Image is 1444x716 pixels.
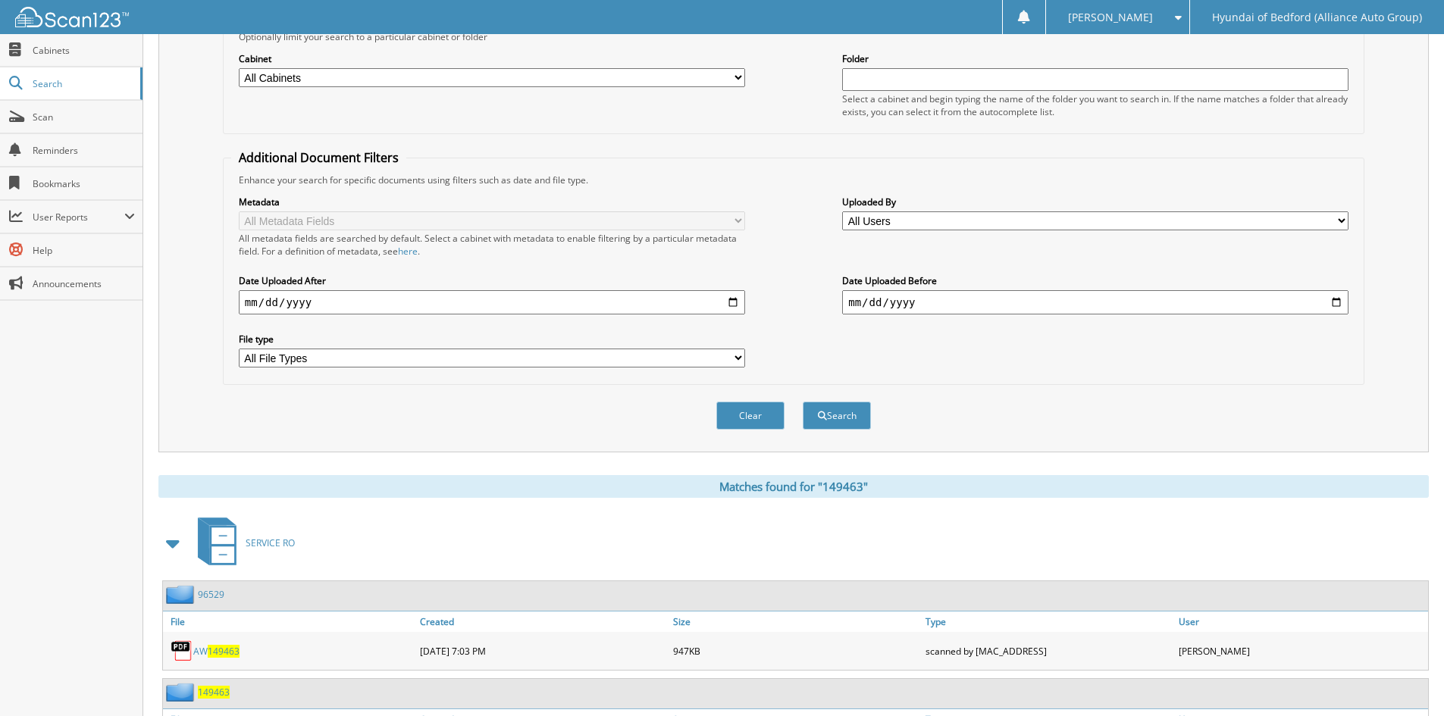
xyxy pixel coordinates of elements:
div: Enhance your search for specific documents using filters such as date and file type. [231,174,1356,186]
div: Select a cabinet and begin typing the name of the folder you want to search in. If the name match... [842,92,1348,118]
a: 96529 [198,588,224,601]
span: Reminders [33,144,135,157]
span: Cabinets [33,44,135,57]
label: Folder [842,52,1348,65]
input: start [239,290,745,314]
a: 149463 [198,686,230,699]
span: Hyundai of Bedford (Alliance Auto Group) [1212,13,1422,22]
a: AW149463 [193,645,240,658]
div: All metadata fields are searched by default. Select a cabinet with metadata to enable filtering b... [239,232,745,258]
span: Help [33,244,135,257]
div: Matches found for "149463" [158,475,1429,498]
button: Search [803,402,871,430]
legend: Additional Document Filters [231,149,406,166]
a: Created [416,611,669,632]
label: Uploaded By [842,195,1348,208]
button: Clear [716,402,785,430]
a: User [1175,611,1428,632]
img: folder2.png [166,683,198,702]
label: Date Uploaded After [239,274,745,287]
label: Date Uploaded Before [842,274,1348,287]
a: here [398,245,418,258]
iframe: Chat Widget [1368,643,1444,716]
label: File type [239,333,745,345]
div: scanned by [MAC_ADDRESS] [922,636,1175,666]
div: [DATE] 7:03 PM [416,636,669,666]
div: Optionally limit your search to a particular cabinet or folder [231,30,1356,43]
a: SERVICE RO [189,513,295,573]
span: Scan [33,111,135,124]
div: 947KB [669,636,922,666]
a: Size [669,611,922,632]
img: folder2.png [166,585,198,604]
span: SERVICE RO [246,536,295,549]
input: end [842,290,1348,314]
a: Type [922,611,1175,632]
span: Bookmarks [33,177,135,190]
span: 149463 [208,645,240,658]
img: scan123-logo-white.svg [15,7,129,27]
div: [PERSON_NAME] [1175,636,1428,666]
span: [PERSON_NAME] [1068,13,1153,22]
span: Search [33,77,133,90]
span: User Reports [33,211,124,224]
img: PDF.png [171,639,193,662]
label: Cabinet [239,52,745,65]
a: File [163,611,416,632]
label: Metadata [239,195,745,208]
span: Announcements [33,277,135,290]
